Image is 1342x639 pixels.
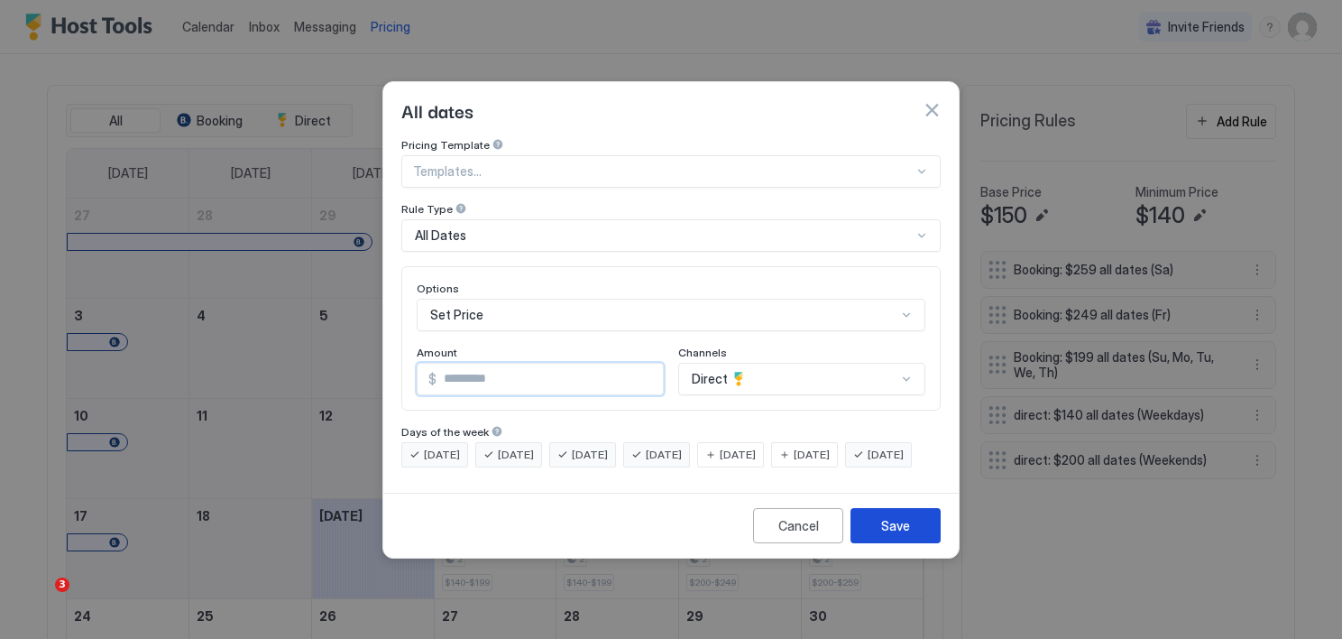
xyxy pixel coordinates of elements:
[437,364,663,394] input: Input Field
[778,516,819,535] div: Cancel
[498,447,534,463] span: [DATE]
[401,97,473,124] span: All dates
[417,346,457,359] span: Amount
[678,346,727,359] span: Channels
[55,578,69,592] span: 3
[850,508,941,543] button: Save
[401,202,453,216] span: Rule Type
[18,578,61,621] iframe: Intercom live chat
[401,138,490,152] span: Pricing Template
[424,447,460,463] span: [DATE]
[720,447,756,463] span: [DATE]
[417,282,459,295] span: Options
[415,227,466,244] span: All Dates
[572,447,608,463] span: [DATE]
[753,508,843,543] button: Cancel
[868,447,904,463] span: [DATE]
[428,371,437,387] span: $
[881,516,910,535] div: Save
[430,307,483,323] span: Set Price
[401,425,489,439] span: Days of the week
[794,447,830,463] span: [DATE]
[692,371,728,387] span: Direct
[646,447,682,463] span: [DATE]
